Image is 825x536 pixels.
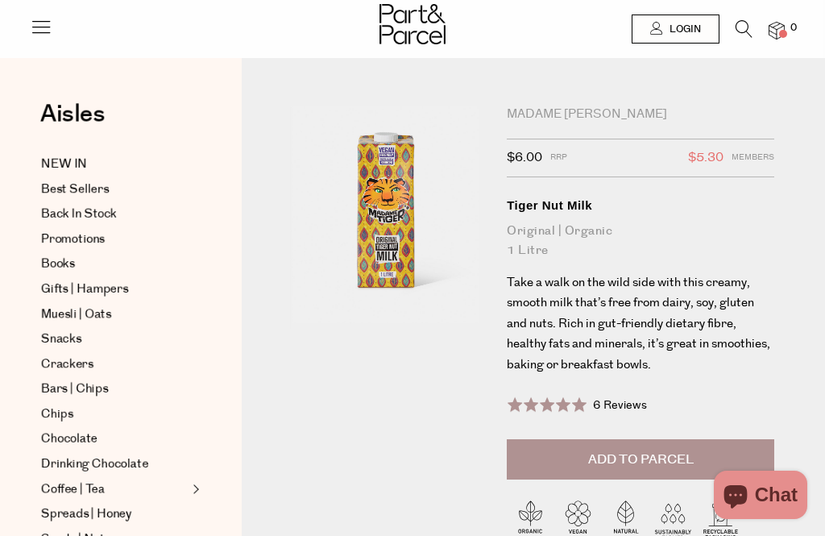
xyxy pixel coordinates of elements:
span: Promotions [41,230,105,249]
button: Add to Parcel [507,439,774,480]
span: NEW IN [41,155,87,174]
a: Aisles [40,102,105,143]
a: Best Sellers [41,180,188,199]
a: Crackers [41,355,188,374]
a: Promotions [41,230,188,249]
span: Gifts | Hampers [41,280,128,299]
a: Login [632,15,719,44]
a: Muesli | Oats [41,305,188,324]
inbox-online-store-chat: Shopify online store chat [709,471,812,523]
a: Back In Stock [41,205,188,224]
div: Madame [PERSON_NAME] [507,106,774,123]
span: $6.00 [507,148,542,168]
span: Spreads | Honey [41,505,131,524]
span: $5.30 [688,148,723,168]
a: Books [41,255,188,274]
span: Books [41,255,75,274]
span: Add to Parcel [588,451,694,469]
a: Chips [41,405,188,424]
span: RRP [550,148,567,168]
a: Coffee | Tea [41,480,188,499]
span: 0 [786,21,801,35]
span: Login [665,23,701,36]
a: 0 [769,22,785,39]
span: Bars | Chips [41,380,108,399]
div: Tiger Nut Milk [507,197,774,214]
img: Tiger Nut Milk [290,106,479,329]
span: Members [732,148,774,168]
div: Original | Organic 1 Litre [507,222,774,260]
span: Best Sellers [41,180,109,199]
a: Spreads | Honey [41,505,188,524]
span: Aisles [40,97,105,132]
span: 6 Reviews [593,397,647,413]
span: Back In Stock [41,205,117,224]
a: Bars | Chips [41,380,188,399]
button: Expand/Collapse Coffee | Tea [189,480,200,499]
a: Snacks [41,330,188,349]
a: NEW IN [41,155,188,174]
a: Drinking Chocolate [41,455,188,474]
span: Take a walk on the wild side with this creamy, smooth milk that’s free from dairy, soy, gluten an... [507,274,770,373]
img: Part&Parcel [379,4,446,44]
span: Chocolate [41,430,97,449]
span: Muesli | Oats [41,305,111,324]
span: Chips [41,405,73,424]
span: Crackers [41,355,93,374]
span: Drinking Chocolate [41,455,148,474]
span: Snacks [41,330,81,349]
span: Coffee | Tea [41,480,105,499]
a: Chocolate [41,430,188,449]
a: Gifts | Hampers [41,280,188,299]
